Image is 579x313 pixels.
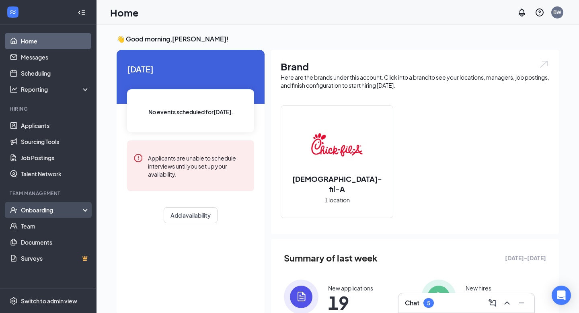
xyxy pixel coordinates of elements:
[21,49,90,65] a: Messages
[517,8,527,17] svg: Notifications
[164,207,218,223] button: Add availability
[133,153,143,163] svg: Error
[10,190,88,197] div: Team Management
[328,284,373,292] div: New applications
[488,298,497,308] svg: ComposeMessage
[78,8,86,16] svg: Collapse
[21,250,90,266] a: SurveysCrown
[281,60,549,73] h1: Brand
[21,85,90,93] div: Reporting
[284,251,378,265] span: Summary of last week
[21,166,90,182] a: Talent Network
[148,107,233,116] span: No events scheduled for [DATE] .
[21,206,83,214] div: Onboarding
[21,150,90,166] a: Job Postings
[21,297,77,305] div: Switch to admin view
[505,253,546,262] span: [DATE] - [DATE]
[117,35,559,43] h3: 👋 Good morning, [PERSON_NAME] !
[10,297,18,305] svg: Settings
[9,8,17,16] svg: WorkstreamLogo
[515,297,528,309] button: Minimize
[21,234,90,250] a: Documents
[501,297,513,309] button: ChevronUp
[21,134,90,150] a: Sourcing Tools
[10,105,88,112] div: Hiring
[148,153,248,178] div: Applicants are unable to schedule interviews until you set up your availability.
[328,295,373,310] span: 19
[486,297,499,309] button: ComposeMessage
[466,284,491,292] div: New hires
[110,6,139,19] h1: Home
[127,63,254,75] span: [DATE]
[324,196,350,204] span: 1 location
[553,9,561,16] div: BW
[281,174,393,194] h2: [DEMOGRAPHIC_DATA]-fil-A
[21,33,90,49] a: Home
[539,60,549,69] img: open.6027fd2a22e1237b5b06.svg
[552,286,571,305] div: Open Intercom Messenger
[405,299,419,307] h3: Chat
[21,65,90,81] a: Scheduling
[21,218,90,234] a: Team
[311,119,363,171] img: Chick-fil-A
[517,298,526,308] svg: Minimize
[10,206,18,214] svg: UserCheck
[10,85,18,93] svg: Analysis
[281,73,549,89] div: Here are the brands under this account. Click into a brand to see your locations, managers, job p...
[427,300,430,307] div: 5
[21,117,90,134] a: Applicants
[502,298,512,308] svg: ChevronUp
[535,8,544,17] svg: QuestionInfo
